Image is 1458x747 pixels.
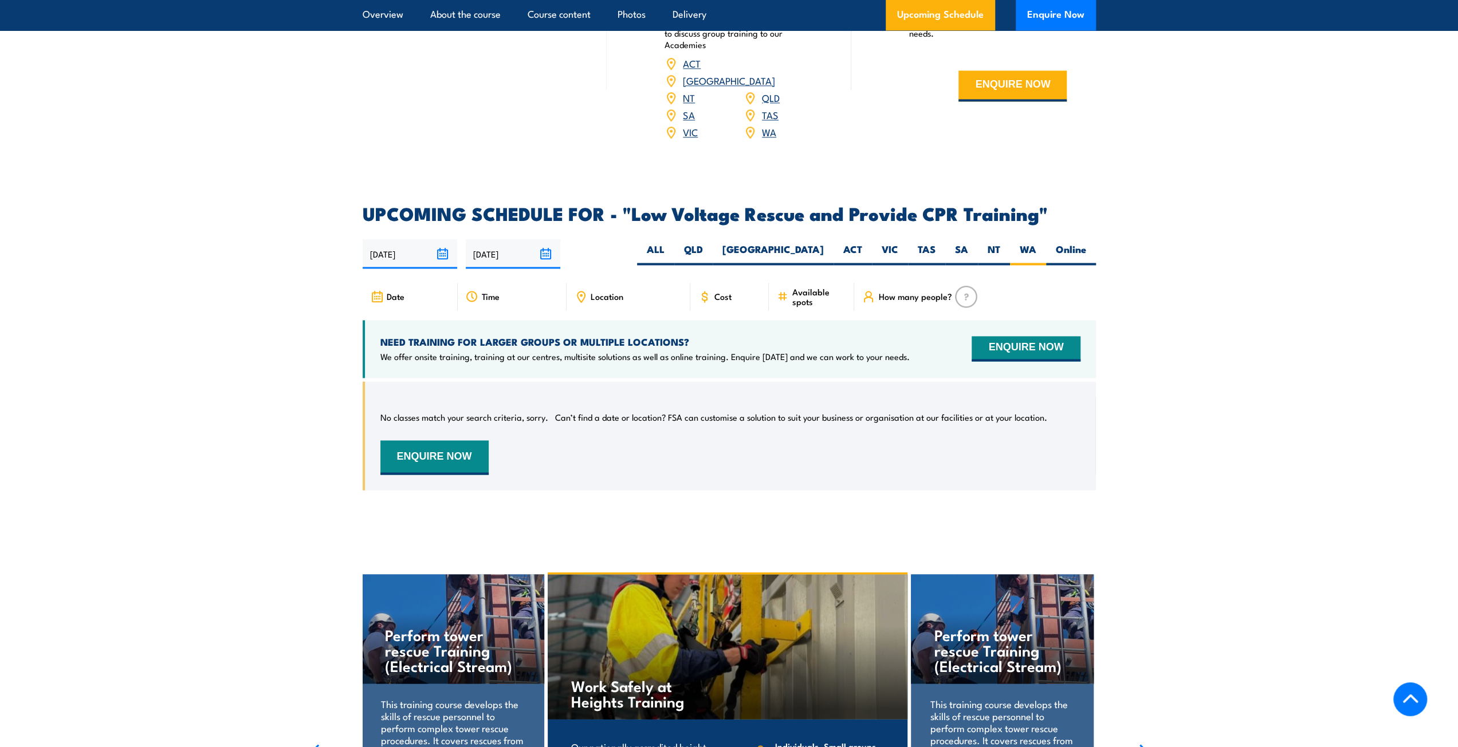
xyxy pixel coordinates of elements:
[683,125,698,139] a: VIC
[934,626,1070,673] h4: Perform tower rescue Training (Electrical Stream)
[387,291,404,301] span: Date
[555,411,1047,422] p: Can’t find a date or location? FSA can customise a solution to suit your business or organisation...
[714,291,732,301] span: Cost
[978,243,1010,265] label: NT
[363,239,457,268] input: From date
[482,291,500,301] span: Time
[571,677,706,708] h4: Work Safely at Heights Training
[466,239,560,268] input: To date
[1046,243,1096,265] label: Online
[683,108,695,121] a: SA
[762,108,779,121] a: TAS
[380,411,548,422] p: No classes match your search criteria, sorry.
[762,90,780,104] a: QLD
[591,291,623,301] span: Location
[958,70,1067,101] button: ENQUIRE NOW
[1010,243,1046,265] label: WA
[945,243,978,265] label: SA
[380,335,910,348] h4: NEED TRAINING FOR LARGER GROUPS OR MULTIPLE LOCATIONS?
[683,90,695,104] a: NT
[385,626,521,673] h4: Perform tower rescue Training (Electrical Stream)
[972,336,1080,361] button: ENQUIRE NOW
[683,56,701,70] a: ACT
[872,243,908,265] label: VIC
[834,243,872,265] label: ACT
[713,243,834,265] label: [GEOGRAPHIC_DATA]
[908,243,945,265] label: TAS
[380,351,910,362] p: We offer onsite training, training at our centres, multisite solutions as well as online training...
[762,125,776,139] a: WA
[792,287,846,306] span: Available spots
[878,291,952,301] span: How many people?
[380,440,489,475] button: ENQUIRE NOW
[674,243,713,265] label: QLD
[665,16,823,50] p: Book your training now or enquire [DATE] to discuss group training to our Academies
[363,205,1096,221] h2: UPCOMING SCHEDULE FOR - "Low Voltage Rescue and Provide CPR Training"
[637,243,674,265] label: ALL
[683,73,775,87] a: [GEOGRAPHIC_DATA]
